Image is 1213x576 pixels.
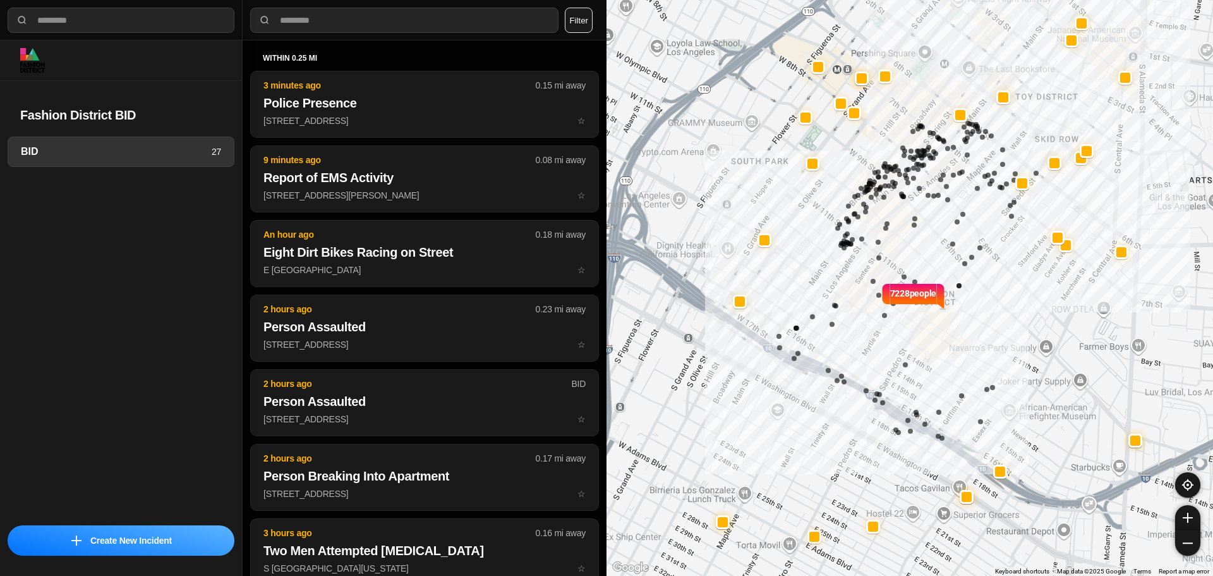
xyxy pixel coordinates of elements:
span: star [577,489,586,499]
p: Create New Incident [90,534,172,547]
p: 9 minutes ago [263,154,536,166]
p: BID [571,377,586,390]
p: An hour ago [263,228,536,241]
img: notch [936,282,946,310]
p: [STREET_ADDRESS] [263,413,586,426]
h2: Two Men Attempted [MEDICAL_DATA] [263,542,586,560]
h2: Fashion District BID [20,106,222,124]
p: 0.17 mi away [536,452,586,465]
img: notch [881,282,890,310]
h2: Report of EMS Activity [263,169,586,187]
a: Terms (opens in new tab) [1133,568,1151,575]
button: iconCreate New Incident [8,525,234,556]
p: 0.08 mi away [536,154,586,166]
button: zoom-in [1175,505,1200,530]
span: star [577,190,586,200]
p: 2 hours ago [263,377,571,390]
p: 0.16 mi away [536,527,586,539]
button: 9 minutes ago0.08 mi awayReport of EMS Activity[STREET_ADDRESS][PERSON_NAME]star [250,145,599,212]
p: 27 [212,145,221,158]
h2: Person Assaulted [263,393,586,410]
button: 2 hours agoBIDPerson Assaulted[STREET_ADDRESS]star [250,369,599,436]
img: Google [610,560,651,576]
a: Open this area in Google Maps (opens a new window) [610,560,651,576]
p: E [GEOGRAPHIC_DATA] [263,264,586,276]
button: 3 minutes ago0.15 mi awayPolice Presence[STREET_ADDRESS]star [250,71,599,138]
p: [STREET_ADDRESS] [263,487,586,500]
p: S [GEOGRAPHIC_DATA][US_STATE] [263,562,586,575]
p: [STREET_ADDRESS] [263,114,586,127]
span: star [577,265,586,275]
h2: Eight Dirt Bikes Racing on Street [263,243,586,261]
p: 3 minutes ago [263,79,536,92]
p: 2 hours ago [263,303,536,316]
span: Map data ©2025 Google [1057,568,1126,575]
img: logo [20,48,45,73]
p: 0.23 mi away [536,303,586,316]
a: 3 minutes ago0.15 mi awayPolice Presence[STREET_ADDRESS]star [250,115,599,126]
button: Keyboard shortcuts [995,567,1049,576]
button: recenter [1175,472,1200,498]
img: zoom-out [1183,538,1193,548]
img: search [258,14,271,27]
a: 9 minutes ago0.08 mi awayReport of EMS Activity[STREET_ADDRESS][PERSON_NAME]star [250,190,599,200]
p: 3 hours ago [263,527,536,539]
img: search [16,14,28,27]
a: 2 hours agoBIDPerson Assaulted[STREET_ADDRESS]star [250,414,599,424]
a: 2 hours ago0.23 mi awayPerson Assaulted[STREET_ADDRESS]star [250,339,599,350]
img: recenter [1182,479,1193,491]
img: icon [71,536,81,546]
span: star [577,340,586,350]
h2: Person Assaulted [263,318,586,336]
a: 2 hours ago0.17 mi awayPerson Breaking Into Apartment[STREET_ADDRESS]star [250,488,599,499]
span: star [577,116,586,126]
p: 0.18 mi away [536,228,586,241]
h2: Police Presence [263,94,586,112]
span: star [577,563,586,573]
p: 2 hours ago [263,452,536,465]
h2: Person Breaking Into Apartment [263,467,586,485]
button: zoom-out [1175,530,1200,556]
button: 2 hours ago0.17 mi awayPerson Breaking Into Apartment[STREET_ADDRESS]star [250,444,599,511]
a: Report a map error [1159,568,1209,575]
span: star [577,414,586,424]
a: An hour ago0.18 mi awayEight Dirt Bikes Racing on StreetE [GEOGRAPHIC_DATA]star [250,264,599,275]
p: [STREET_ADDRESS] [263,338,586,351]
h3: BID [21,144,212,159]
p: 7228 people [890,287,937,315]
button: 2 hours ago0.23 mi awayPerson Assaulted[STREET_ADDRESS]star [250,295,599,362]
h5: within 0.25 mi [263,53,586,63]
button: An hour ago0.18 mi awayEight Dirt Bikes Racing on StreetE [GEOGRAPHIC_DATA]star [250,220,599,287]
a: BID27 [8,137,234,167]
p: 0.15 mi away [536,79,586,92]
p: [STREET_ADDRESS][PERSON_NAME] [263,189,586,202]
img: zoom-in [1183,513,1193,523]
a: 3 hours ago0.16 mi awayTwo Men Attempted [MEDICAL_DATA]S [GEOGRAPHIC_DATA][US_STATE]star [250,563,599,573]
button: Filter [565,8,593,33]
